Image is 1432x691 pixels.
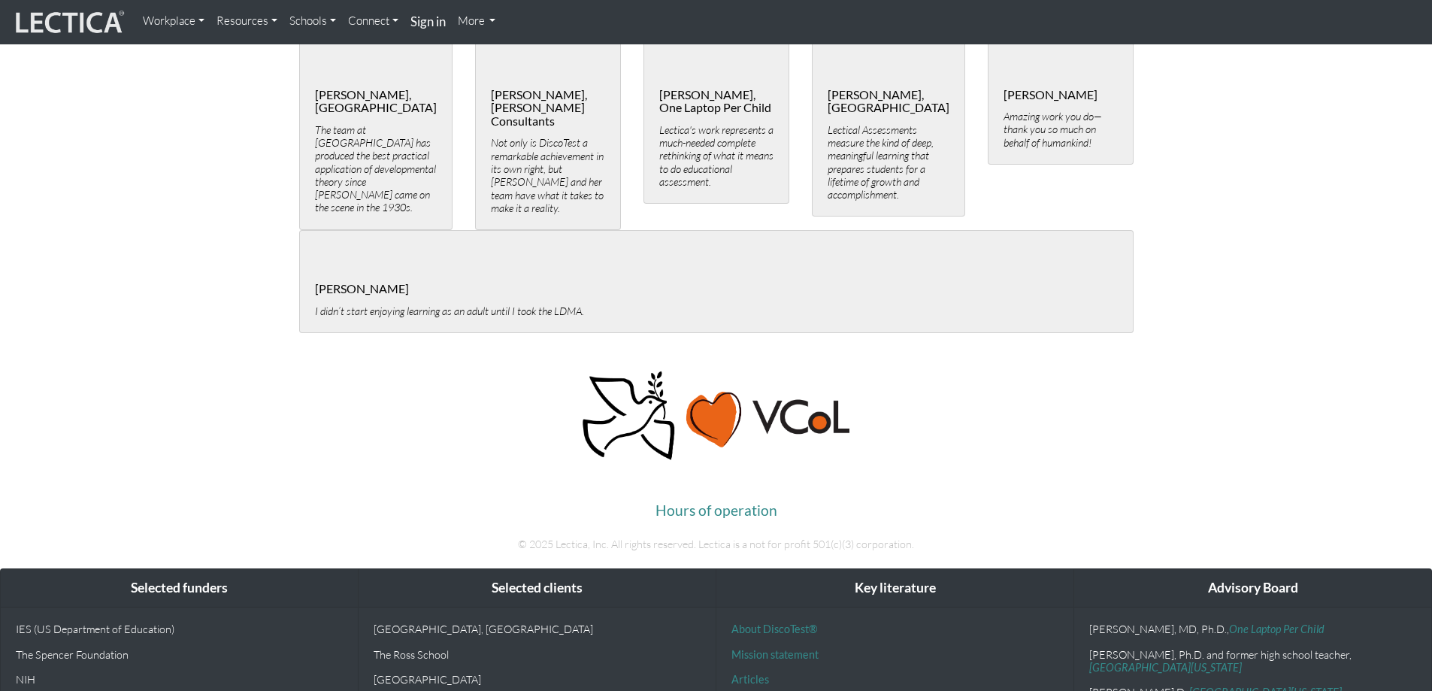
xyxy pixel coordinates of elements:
p: NIH [16,673,343,686]
h5: [PERSON_NAME], [PERSON_NAME] Consultants [491,88,605,128]
a: One Laptop Per Child [1229,623,1325,635]
h5: [PERSON_NAME], [GEOGRAPHIC_DATA] [315,88,437,114]
strong: Sign in [410,14,446,29]
a: Mission statement [731,648,819,661]
a: Articles [731,673,769,686]
p: I didn’t start enjoying learning as an adult until I took the LDMA. [315,305,1118,317]
img: lecticalive [12,8,125,37]
p: Lectical Assessments measure the kind of deep, meaningful learning that prepares students for a l... [828,123,949,202]
p: Lectica's work represents a much-needed complete rethinking of what it means to do educational as... [659,123,774,188]
a: Sign in [404,6,452,38]
h5: [PERSON_NAME] [1004,88,1118,102]
p: The Ross School [374,648,701,661]
a: Hours of operation [655,502,777,519]
p: © 2025 Lectica, Inc. All rights reserved. Lectica is a not for profit 501(c)(3) corporation. [299,535,1134,553]
p: The team at [GEOGRAPHIC_DATA] has produced the best practical application of developmental theory... [315,123,437,214]
a: Workplace [137,6,210,36]
h5: [PERSON_NAME] [315,282,1118,295]
p: [GEOGRAPHIC_DATA], [GEOGRAPHIC_DATA] [374,623,701,635]
div: Key literature [716,569,1073,608]
a: More [452,6,502,36]
p: [GEOGRAPHIC_DATA] [374,673,701,686]
a: About DiscoTest® [731,623,817,635]
p: Not only is DiscoTest a remarkable achievement in its own right, but [PERSON_NAME] and her team h... [491,136,605,214]
div: Selected funders [1,569,358,608]
h5: [PERSON_NAME], [GEOGRAPHIC_DATA] [828,88,949,114]
p: [PERSON_NAME], Ph.D. and former high school teacher, [1089,648,1416,674]
a: Connect [342,6,404,36]
div: Advisory Board [1074,569,1431,608]
h5: [PERSON_NAME], One Laptop Per Child [659,88,774,114]
a: Resources [210,6,283,36]
div: Selected clients [359,569,716,608]
p: IES (US Department of Education) [16,623,343,635]
a: Schools [283,6,342,36]
a: [GEOGRAPHIC_DATA][US_STATE] [1089,661,1242,674]
p: Amazing work you do—thank you so much on behalf of humankind! [1004,110,1118,149]
p: [PERSON_NAME], MD, Ph.D., [1089,623,1416,635]
img: Peace, love, VCoL [578,369,853,462]
p: The Spencer Foundation [16,648,343,661]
